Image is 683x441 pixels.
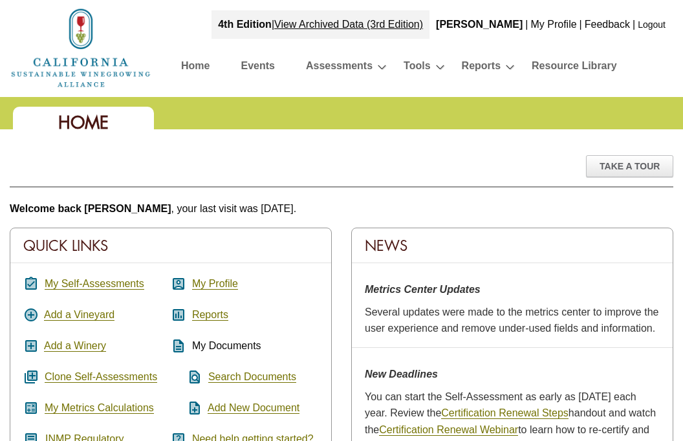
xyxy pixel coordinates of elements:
i: add_box [23,338,39,354]
i: assignment_turned_in [23,276,39,292]
a: Add New Document [208,402,299,414]
a: Search Documents [208,371,296,383]
b: Welcome back [PERSON_NAME] [10,203,171,214]
a: Resource Library [532,57,617,80]
img: logo_cswa2x.png [10,6,152,89]
div: | [631,10,636,39]
i: calculate [23,400,39,416]
a: Add a Winery [44,340,106,352]
b: [PERSON_NAME] [436,19,523,30]
a: My Profile [530,19,576,30]
div: | [578,10,583,39]
a: Tools [404,57,430,80]
a: Certification Renewal Steps [441,407,569,419]
a: Home [10,41,152,52]
i: find_in_page [171,369,202,385]
a: Home [181,57,210,80]
div: News [352,228,673,263]
i: queue [23,369,39,385]
a: Feedback [585,19,630,30]
a: My Profile [192,278,238,290]
div: Quick Links [10,228,331,263]
a: Logout [638,19,666,30]
i: note_add [171,400,202,416]
a: View Archived Data (3rd Edition) [274,19,423,30]
div: | [524,10,529,39]
span: Home [58,111,109,134]
div: Take A Tour [586,155,673,177]
i: description [171,338,186,354]
a: Certification Renewal Webinar [379,424,518,436]
p: , your last visit was [DATE]. [10,200,673,217]
strong: Metrics Center Updates [365,284,481,295]
i: add_circle [23,307,39,323]
a: Events [241,57,274,80]
strong: 4th Edition [218,19,272,30]
span: Several updates were made to the metrics center to improve the user experience and remove under-u... [365,307,658,334]
strong: New Deadlines [365,369,438,380]
span: My Documents [192,340,261,351]
div: | [211,10,429,39]
a: Reports [462,57,501,80]
a: Add a Vineyard [44,309,114,321]
a: Reports [192,309,228,321]
a: My Self-Assessments [45,278,144,290]
a: Clone Self-Assessments [45,371,157,383]
a: Assessments [306,57,373,80]
i: account_box [171,276,186,292]
a: My Metrics Calculations [45,402,154,414]
i: assessment [171,307,186,323]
